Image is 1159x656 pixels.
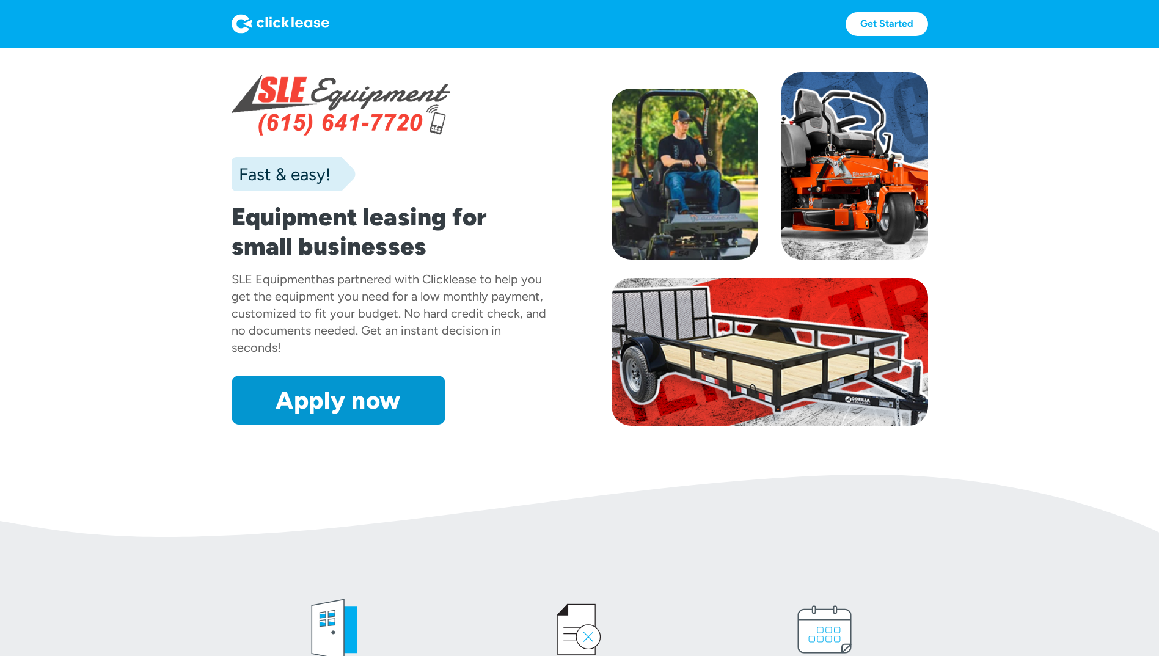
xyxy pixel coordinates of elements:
[232,14,329,34] img: Logo
[846,12,928,36] a: Get Started
[232,272,316,286] div: SLE Equipment
[232,272,546,355] div: has partnered with Clicklease to help you get the equipment you need for a low monthly payment, c...
[232,376,445,425] a: Apply now
[232,202,548,261] h1: Equipment leasing for small businesses
[232,162,331,186] div: Fast & easy!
